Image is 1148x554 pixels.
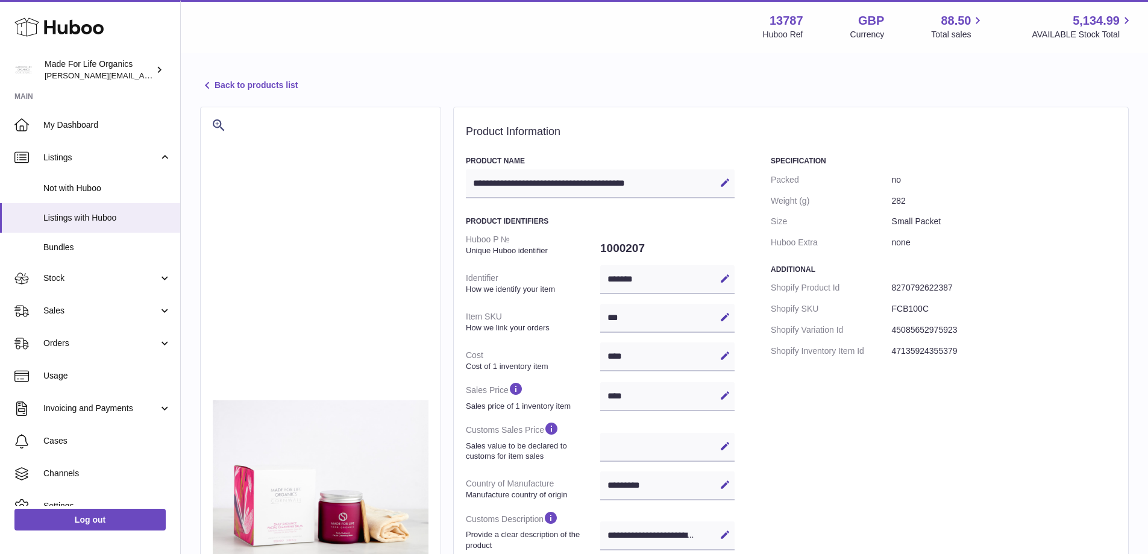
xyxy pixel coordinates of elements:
dt: Customs Sales Price [466,416,600,466]
dt: Shopify Product Id [771,277,892,298]
dt: Shopify SKU [771,298,892,319]
strong: GBP [858,13,884,29]
dd: none [892,232,1116,253]
span: Settings [43,500,171,512]
img: geoff.winwood@madeforlifeorganics.com [14,61,33,79]
span: Total sales [931,29,985,40]
span: Invoicing and Payments [43,403,158,414]
span: Usage [43,370,171,382]
strong: Sales value to be declared to customs for item sales [466,441,597,462]
span: [PERSON_NAME][EMAIL_ADDRESS][PERSON_NAME][DOMAIN_NAME] [45,71,306,80]
h2: Product Information [466,125,1116,139]
strong: Cost of 1 inventory item [466,361,597,372]
span: Listings [43,152,158,163]
span: Sales [43,305,158,316]
dt: Huboo Extra [771,232,892,253]
h3: Additional [771,265,1116,274]
span: Listings with Huboo [43,212,171,224]
span: My Dashboard [43,119,171,131]
dd: 1000207 [600,236,735,261]
span: Orders [43,338,158,349]
dt: Shopify Variation Id [771,319,892,341]
dt: Huboo P № [466,229,600,260]
a: 5,134.99 AVAILABLE Stock Total [1032,13,1134,40]
dt: Item SKU [466,306,600,338]
h3: Product Identifiers [466,216,735,226]
h3: Product Name [466,156,735,166]
span: Cases [43,435,171,447]
strong: Manufacture country of origin [466,489,597,500]
span: Channels [43,468,171,479]
span: Bundles [43,242,171,253]
a: Log out [14,509,166,530]
strong: How we link your orders [466,323,597,333]
dt: Shopify Inventory Item Id [771,341,892,362]
dd: 282 [892,190,1116,212]
strong: Provide a clear description of the product [466,529,597,550]
strong: Sales price of 1 inventory item [466,401,597,412]
span: AVAILABLE Stock Total [1032,29,1134,40]
dd: no [892,169,1116,190]
dd: Small Packet [892,211,1116,232]
dd: 8270792622387 [892,277,1116,298]
strong: 13787 [770,13,803,29]
strong: Unique Huboo identifier [466,245,597,256]
span: Stock [43,272,158,284]
dt: Cost [466,345,600,376]
dt: Identifier [466,268,600,299]
dd: FCB100C [892,298,1116,319]
dt: Country of Manufacture [466,473,600,505]
a: Back to products list [200,78,298,93]
dt: Packed [771,169,892,190]
dt: Size [771,211,892,232]
span: 88.50 [941,13,971,29]
strong: How we identify your item [466,284,597,295]
div: Made For Life Organics [45,58,153,81]
h3: Specification [771,156,1116,166]
div: Currency [850,29,885,40]
div: Huboo Ref [763,29,803,40]
span: Not with Huboo [43,183,171,194]
dd: 47135924355379 [892,341,1116,362]
dt: Sales Price [466,376,600,416]
dt: Weight (g) [771,190,892,212]
dd: 45085652975923 [892,319,1116,341]
span: 5,134.99 [1073,13,1120,29]
a: 88.50 Total sales [931,13,985,40]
